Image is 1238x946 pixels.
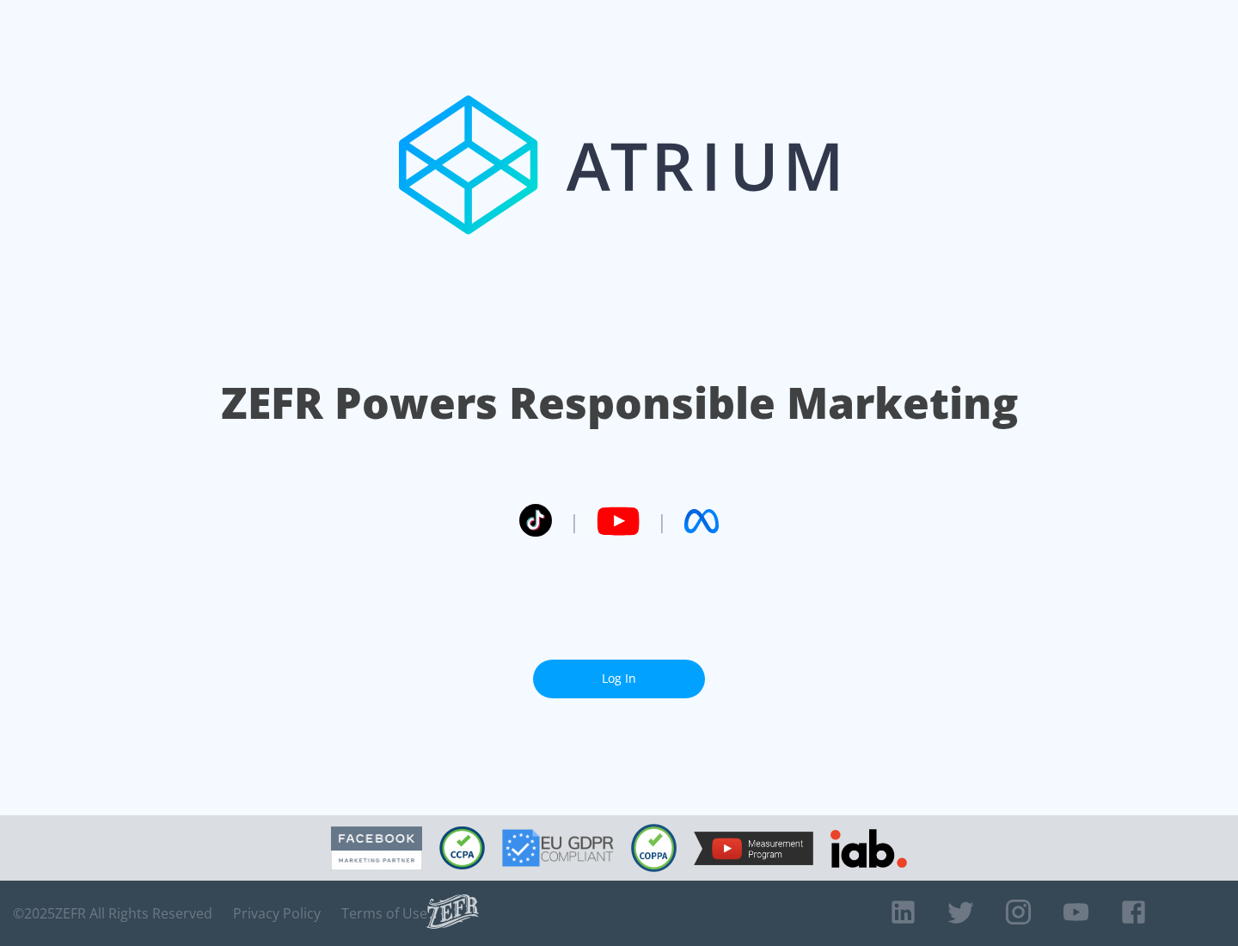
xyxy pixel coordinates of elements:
span: © 2025 ZEFR All Rights Reserved [13,905,212,922]
img: IAB [830,829,907,868]
span: | [569,508,579,534]
a: Log In [533,660,705,698]
img: YouTube Measurement Program [694,832,813,865]
a: Privacy Policy [233,905,321,922]
img: CCPA Compliant [439,826,485,869]
a: Terms of Use [341,905,427,922]
span: | [657,508,667,534]
img: GDPR Compliant [502,829,614,867]
img: Facebook Marketing Partner [331,826,422,870]
img: COPPA Compliant [631,824,677,872]
h1: ZEFR Powers Responsible Marketing [221,373,1018,433]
